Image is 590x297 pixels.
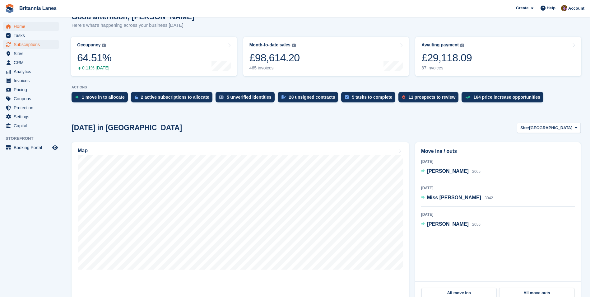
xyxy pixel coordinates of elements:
img: verify_identity-adf6edd0f0f0b5bbfe63781bf79b02c33cf7c696d77639b501bdc392416b5a36.svg [219,95,224,99]
span: Invoices [14,76,51,85]
span: CRM [14,58,51,67]
span: 3042 [485,196,493,200]
div: 28 unsigned contracts [289,95,335,100]
span: Protection [14,103,51,112]
a: menu [3,143,59,152]
a: Month-to-date sales £98,614.20 465 invoices [243,37,409,76]
span: [PERSON_NAME] [427,168,469,174]
div: Awaiting payment [421,42,459,48]
span: [GEOGRAPHIC_DATA] [529,125,572,131]
div: 1 move in to allocate [82,95,125,100]
span: Capital [14,121,51,130]
img: stora-icon-8386f47178a22dfd0bd8f6a31ec36ba5ce8667c1dd55bd0f319d3a0aa187defe.svg [5,4,14,13]
p: Here's what's happening across your business [DATE] [72,22,194,29]
a: 2 active subscriptions to allocate [131,92,216,106]
a: menu [3,40,59,49]
span: 2056 [472,222,481,227]
div: 5 tasks to complete [352,95,392,100]
span: Sites [14,49,51,58]
a: [PERSON_NAME] 2056 [421,220,481,229]
span: Account [568,5,584,12]
span: Storefront [6,135,62,142]
a: [PERSON_NAME] 2005 [421,167,481,176]
a: Awaiting payment £29,118.09 87 invoices [415,37,581,76]
a: menu [3,94,59,103]
a: menu [3,67,59,76]
div: 2 active subscriptions to allocate [141,95,209,100]
span: Subscriptions [14,40,51,49]
img: Andy Collier [561,5,567,11]
span: 2005 [472,169,481,174]
a: Miss [PERSON_NAME] 3042 [421,194,493,202]
span: Pricing [14,85,51,94]
div: £98,614.20 [249,51,300,64]
span: Create [516,5,528,11]
img: move_ins_to_allocate_icon-fdf77a2bb77ea45bf5b3d319d69a93e2d87916cf1d5bf7949dd705db3b84f3ca.svg [75,95,79,99]
div: Month-to-date sales [249,42,290,48]
h2: Map [78,148,88,153]
span: Tasks [14,31,51,40]
span: Booking Portal [14,143,51,152]
a: 5 tasks to complete [341,92,398,106]
div: 0.11% [DATE] [77,65,111,71]
span: Site: [520,125,529,131]
a: menu [3,49,59,58]
div: 11 prospects to review [408,95,455,100]
div: [DATE] [421,185,575,191]
a: menu [3,58,59,67]
a: menu [3,76,59,85]
img: task-75834270c22a3079a89374b754ae025e5fb1db73e45f91037f5363f120a921f8.svg [345,95,349,99]
a: 11 prospects to review [398,92,462,106]
div: [DATE] [421,212,575,217]
div: 64.51% [77,51,111,64]
a: menu [3,85,59,94]
p: ACTIONS [72,85,581,89]
img: prospect-51fa495bee0391a8d652442698ab0144808aea92771e9ea1ae160a38d050c398.svg [402,95,405,99]
a: 28 unsigned contracts [278,92,341,106]
div: 164 price increase opportunities [473,95,540,100]
a: Occupancy 64.51% 0.11% [DATE] [71,37,237,76]
h2: Move ins / outs [421,148,575,155]
img: price_increase_opportunities-93ffe204e8149a01c8c9dc8f82e8f89637d9d84a8eef4429ea346261dce0b2c0.svg [465,96,470,99]
div: Occupancy [77,42,100,48]
span: Analytics [14,67,51,76]
a: menu [3,31,59,40]
span: Miss [PERSON_NAME] [427,195,481,200]
a: 1 move in to allocate [72,92,131,106]
span: Home [14,22,51,31]
a: 5 unverified identities [216,92,278,106]
a: menu [3,121,59,130]
img: contract_signature_icon-13c848040528278c33f63329250d36e43548de30e8caae1d1a13099fd9432cc5.svg [281,95,286,99]
img: icon-info-grey-7440780725fd019a000dd9b08b2336e03edf1995a4989e88bcd33f0948082b44.svg [292,44,296,47]
button: Site: [GEOGRAPHIC_DATA] [517,123,581,133]
div: £29,118.09 [421,51,472,64]
span: Settings [14,112,51,121]
div: 5 unverified identities [227,95,272,100]
img: icon-info-grey-7440780725fd019a000dd9b08b2336e03edf1995a4989e88bcd33f0948082b44.svg [102,44,106,47]
a: Britannia Lanes [17,3,59,13]
a: menu [3,112,59,121]
div: 87 invoices [421,65,472,71]
a: 164 price increase opportunities [462,92,546,106]
a: menu [3,22,59,31]
div: [DATE] [421,159,575,164]
span: Coupons [14,94,51,103]
img: active_subscription_to_allocate_icon-d502201f5373d7db506a760aba3b589e785aa758c864c3986d89f69b8ff3... [135,95,138,99]
span: Help [547,5,555,11]
h2: [DATE] in [GEOGRAPHIC_DATA] [72,124,182,132]
img: icon-info-grey-7440780725fd019a000dd9b08b2336e03edf1995a4989e88bcd33f0948082b44.svg [460,44,464,47]
a: Preview store [51,144,59,151]
span: [PERSON_NAME] [427,221,469,227]
a: menu [3,103,59,112]
div: 465 invoices [249,65,300,71]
